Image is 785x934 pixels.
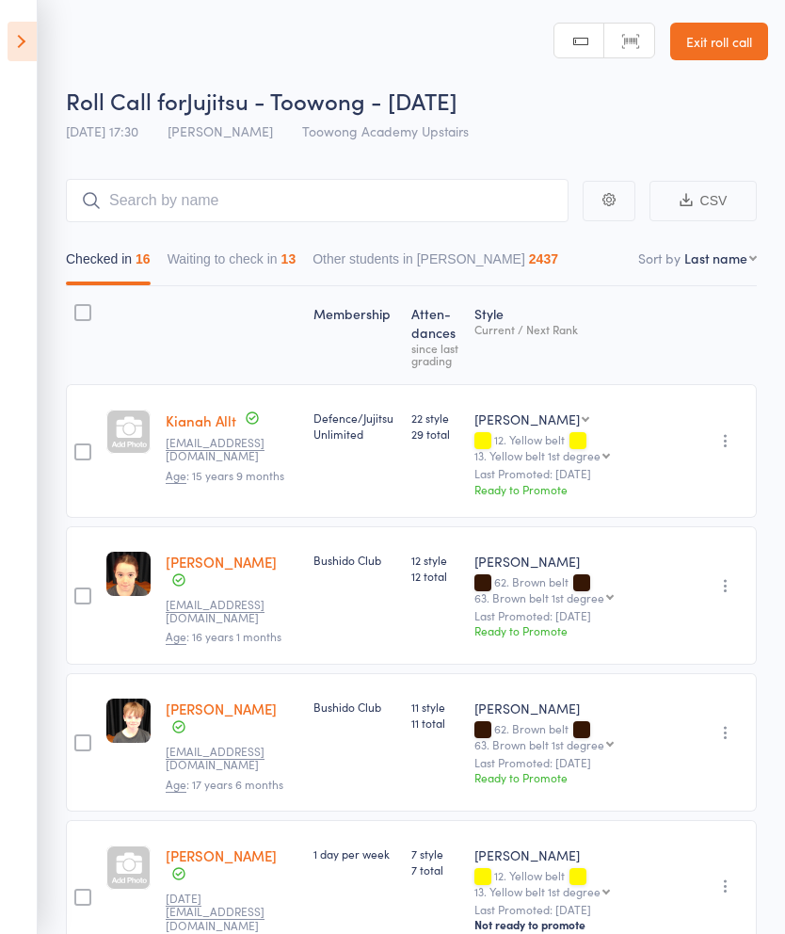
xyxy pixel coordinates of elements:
div: 12. Yellow belt [474,869,681,897]
a: [PERSON_NAME] [166,845,277,865]
span: Jujitsu - Toowong - [DATE] [186,85,457,116]
img: image1528084848.png [106,699,151,743]
span: 11 total [411,715,460,731]
small: Sharnel.allt@outlook.com [166,436,288,463]
div: [PERSON_NAME] [474,845,681,864]
div: Last name [684,249,747,267]
a: Kianah Allt [166,411,236,430]
span: : 15 years 9 months [166,467,284,484]
div: Defence/Jujitsu Unlimited [313,410,396,442]
div: 2437 [529,251,558,266]
button: CSV [649,181,757,221]
small: laraboon3@gmail.com [166,598,288,625]
div: Current / Next Rank [474,323,681,335]
div: Not ready to promote [474,917,681,932]
span: 7 total [411,862,460,878]
div: Atten­dances [404,295,468,376]
div: 13 [281,251,296,266]
span: 22 style [411,410,460,426]
div: Bushido Club [313,699,396,715]
small: Last Promoted: [DATE] [474,903,681,916]
span: : 16 years 1 months [166,628,281,645]
button: Checked in16 [66,242,151,285]
a: [PERSON_NAME] [166,552,277,572]
a: Exit roll call [670,23,768,60]
span: [DATE] 17:30 [66,121,138,140]
span: 12 total [411,568,460,584]
div: [PERSON_NAME] [474,699,681,717]
div: Ready to Promote [474,622,681,638]
span: 11 style [411,699,460,715]
label: Sort by [638,249,681,267]
span: 12 style [411,552,460,568]
div: 62. Brown belt [474,722,681,750]
div: Ready to Promote [474,769,681,785]
img: image1528084766.png [106,552,151,596]
div: 16 [136,251,151,266]
div: 63. Brown belt 1st degree [474,738,604,750]
span: 7 style [411,845,460,862]
div: Ready to Promote [474,481,681,497]
span: : 17 years 6 months [166,776,283,793]
div: 12. Yellow belt [474,433,681,461]
span: Toowong Academy Upstairs [302,121,469,140]
div: Membership [306,295,404,376]
span: Roll Call for [66,85,186,116]
div: 13. Yellow belt 1st degree [474,885,601,897]
div: 63. Brown belt 1st degree [474,591,604,604]
div: 13. Yellow belt 1st degree [474,449,601,461]
button: Waiting to check in13 [168,242,296,285]
span: [PERSON_NAME] [168,121,273,140]
small: dano.mung@gmail.com [166,892,288,932]
a: [PERSON_NAME] [166,699,277,718]
button: Other students in [PERSON_NAME]2437 [312,242,558,285]
div: Bushido Club [313,552,396,568]
div: [PERSON_NAME] [474,552,681,571]
span: 29 total [411,426,460,442]
small: Last Promoted: [DATE] [474,756,681,769]
div: 62. Brown belt [474,575,681,604]
small: laraboon3@gmail.com [166,745,288,772]
div: 1 day per week [313,845,396,862]
small: Last Promoted: [DATE] [474,609,681,622]
small: Last Promoted: [DATE] [474,467,681,480]
div: since last grading [411,342,460,366]
div: [PERSON_NAME] [474,410,580,428]
input: Search by name [66,179,569,222]
div: Style [467,295,688,376]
